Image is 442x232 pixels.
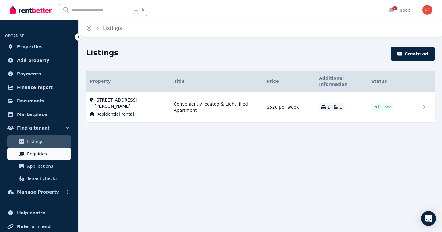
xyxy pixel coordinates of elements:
[17,97,45,105] span: Documents
[79,20,129,37] nav: Breadcrumb
[86,71,170,92] th: Property
[17,57,49,64] span: Add property
[142,7,144,12] span: k
[421,211,436,226] div: Open Intercom Messenger
[17,43,43,50] span: Properties
[374,105,392,110] span: Published
[17,223,51,230] span: Refer a friend
[315,71,367,92] th: Additional Information
[96,111,134,117] span: Residential rental
[174,78,184,84] span: Title
[328,105,330,110] span: 1
[5,122,73,134] button: Find a tenant
[340,105,342,110] span: 1
[7,148,71,160] a: Enquiries
[5,207,73,219] a: Help centre
[389,7,410,13] div: Inbox
[7,172,71,185] a: Tenant checks
[17,111,47,118] span: Marketplace
[27,175,68,182] span: Tenant checks
[5,95,73,107] a: Documents
[103,25,122,32] span: Listings
[174,101,259,113] span: Conveniently located & Light filled Apartment
[17,124,50,132] span: Find a tenant
[263,92,315,122] td: $520 per week
[17,188,59,196] span: Manage Property
[5,81,73,94] a: Finance report
[27,150,68,158] span: Enquiries
[86,92,435,122] tr: [STREET_ADDRESS][PERSON_NAME]Residential rentalConveniently located & Light filled Apartment$520 ...
[95,97,167,109] span: [STREET_ADDRESS][PERSON_NAME]
[10,5,52,14] img: RentBetter
[7,135,71,148] a: Listings
[5,34,24,38] span: ORGANISE
[17,70,41,78] span: Payments
[5,54,73,66] a: Add property
[392,6,397,10] span: 2
[422,5,432,15] img: Karina Reyes
[263,71,315,92] th: Price
[5,41,73,53] a: Properties
[86,48,118,58] h1: Listings
[17,84,53,91] span: Finance report
[7,160,71,172] a: Applications
[5,186,73,198] button: Manage Property
[27,138,68,145] span: Listings
[5,108,73,121] a: Marketplace
[391,47,435,61] button: Create ad
[5,68,73,80] a: Payments
[17,209,45,217] span: Help centre
[368,71,420,92] th: Status
[27,162,68,170] span: Applications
